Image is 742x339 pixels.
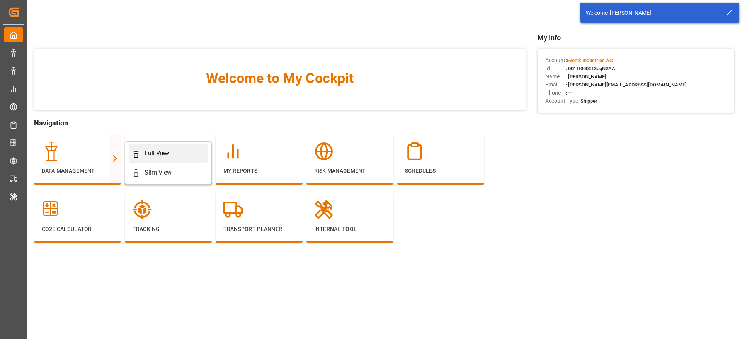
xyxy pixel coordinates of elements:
[49,68,511,89] span: Welcome to My Cockpit
[545,56,566,64] span: Account
[34,118,526,128] span: Navigation
[538,32,734,43] span: My Info
[223,167,295,175] p: My Reports
[129,163,208,182] a: Slim View
[586,9,719,17] div: Welcome, [PERSON_NAME]
[566,82,687,88] span: : [PERSON_NAME][EMAIL_ADDRESS][DOMAIN_NAME]
[223,225,295,233] p: Transport Planner
[314,167,386,175] p: Risk Management
[545,97,578,105] span: Account Type
[566,58,613,63] span: :
[545,64,566,73] span: Id
[566,66,617,71] span: : 0011t000013eqN2AAI
[405,167,477,175] p: Schedules
[133,225,204,233] p: Tracking
[42,167,113,175] p: Data Management
[545,81,566,89] span: Email
[129,144,208,163] a: Full View
[42,225,113,233] p: CO2e Calculator
[545,73,566,81] span: Name
[545,89,566,97] span: Phone
[566,74,606,80] span: : [PERSON_NAME]
[578,98,597,104] span: : Shipper
[145,149,169,158] div: Full View
[145,168,172,177] div: Slim View
[567,58,613,63] span: Evonik Industries AG
[314,225,386,233] p: Internal Tool
[566,90,572,96] span: : —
